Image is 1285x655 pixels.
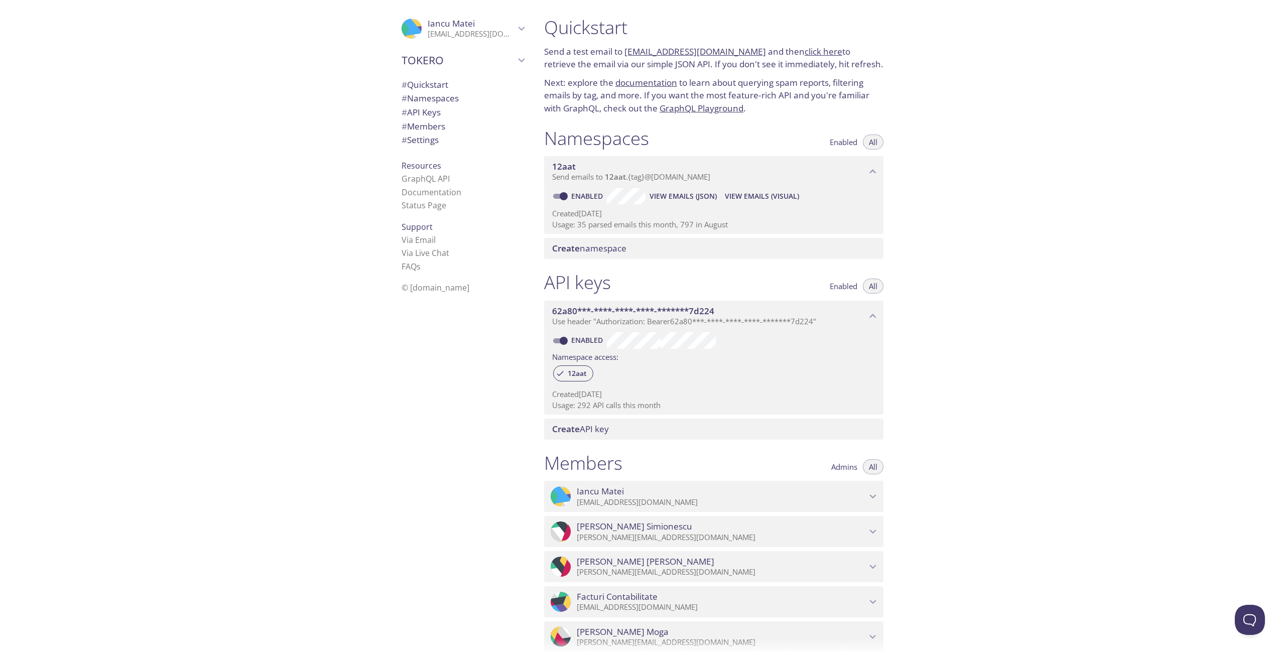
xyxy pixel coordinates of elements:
div: Create namespace [544,238,883,259]
h1: Quickstart [544,16,883,39]
div: Team Settings [394,133,532,147]
span: View Emails (JSON) [650,190,717,202]
div: Vlad Dumitru [544,551,883,582]
span: s [417,261,421,272]
span: # [402,79,407,90]
div: 12aat namespace [544,156,883,187]
span: Members [402,120,445,132]
div: Create API Key [544,419,883,440]
span: 12aat [552,161,576,172]
a: Via Email [402,234,436,245]
button: Admins [825,459,863,474]
div: TOKERO [394,47,532,73]
span: namespace [552,242,626,254]
p: Usage: 35 parsed emails this month, 797 in August [552,219,875,230]
iframe: Help Scout Beacon - Open [1235,605,1265,635]
button: Enabled [824,279,863,294]
span: [PERSON_NAME] Moga [577,626,669,637]
span: # [402,92,407,104]
span: API Keys [402,106,441,118]
span: Quickstart [402,79,448,90]
div: API Keys [394,105,532,119]
p: [PERSON_NAME][EMAIL_ADDRESS][DOMAIN_NAME] [577,637,866,647]
span: Namespaces [402,92,459,104]
div: Facturi Contabilitate [544,586,883,617]
p: [PERSON_NAME][EMAIL_ADDRESS][DOMAIN_NAME] [577,567,866,577]
h1: Namespaces [544,127,649,150]
button: All [863,135,883,150]
button: Enabled [824,135,863,150]
div: Sabin Simionescu [544,516,883,547]
span: Support [402,221,433,232]
a: GraphQL Playground [660,102,743,114]
p: [EMAIL_ADDRESS][DOMAIN_NAME] [577,497,866,507]
a: click here [805,46,842,57]
span: # [402,134,407,146]
a: documentation [615,77,677,88]
p: Usage: 292 API calls this month [552,400,875,411]
a: Status Page [402,200,446,211]
p: [EMAIL_ADDRESS][DOMAIN_NAME] [577,602,866,612]
span: Settings [402,134,439,146]
h1: Members [544,452,622,474]
p: Created [DATE] [552,208,875,219]
a: [EMAIL_ADDRESS][DOMAIN_NAME] [624,46,766,57]
span: # [402,106,407,118]
a: Via Live Chat [402,247,449,258]
span: Resources [402,160,441,171]
button: All [863,459,883,474]
span: Create [552,242,580,254]
span: [PERSON_NAME] [PERSON_NAME] [577,556,714,567]
span: Iancu Matei [577,486,624,497]
span: 12aat [562,369,593,378]
button: View Emails (Visual) [721,188,803,204]
p: Next: explore the to learn about querying spam reports, filtering emails by tag, and more. If you... [544,76,883,115]
div: Cristina Moga [544,621,883,652]
span: View Emails (Visual) [725,190,799,202]
span: TOKERO [402,53,515,67]
a: FAQ [402,261,421,272]
a: Documentation [402,187,461,198]
button: View Emails (JSON) [646,188,721,204]
div: Iancu Matei [544,481,883,512]
span: Facturi Contabilitate [577,591,658,602]
span: Create [552,423,580,435]
span: 12aat [605,172,626,182]
a: Enabled [570,335,607,345]
span: Send emails to . {tag} @[DOMAIN_NAME] [552,172,710,182]
div: Iancu Matei [394,12,532,45]
button: All [863,279,883,294]
div: Quickstart [394,78,532,92]
p: [PERSON_NAME][EMAIL_ADDRESS][DOMAIN_NAME] [577,533,866,543]
p: Send a test email to and then to retrieve the email via our simple JSON API. If you don't see it ... [544,45,883,71]
h1: API keys [544,271,611,294]
span: Iancu Matei [428,18,475,29]
div: 12aat [553,365,593,381]
div: Members [394,119,532,134]
span: [PERSON_NAME] Simionescu [577,521,692,532]
span: © [DOMAIN_NAME] [402,282,469,293]
div: Namespaces [394,91,532,105]
label: Namespace access: [552,349,618,363]
a: Enabled [570,191,607,201]
p: Created [DATE] [552,389,875,400]
span: API key [552,423,609,435]
span: # [402,120,407,132]
p: [EMAIL_ADDRESS][DOMAIN_NAME] [428,29,515,39]
a: GraphQL API [402,173,450,184]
